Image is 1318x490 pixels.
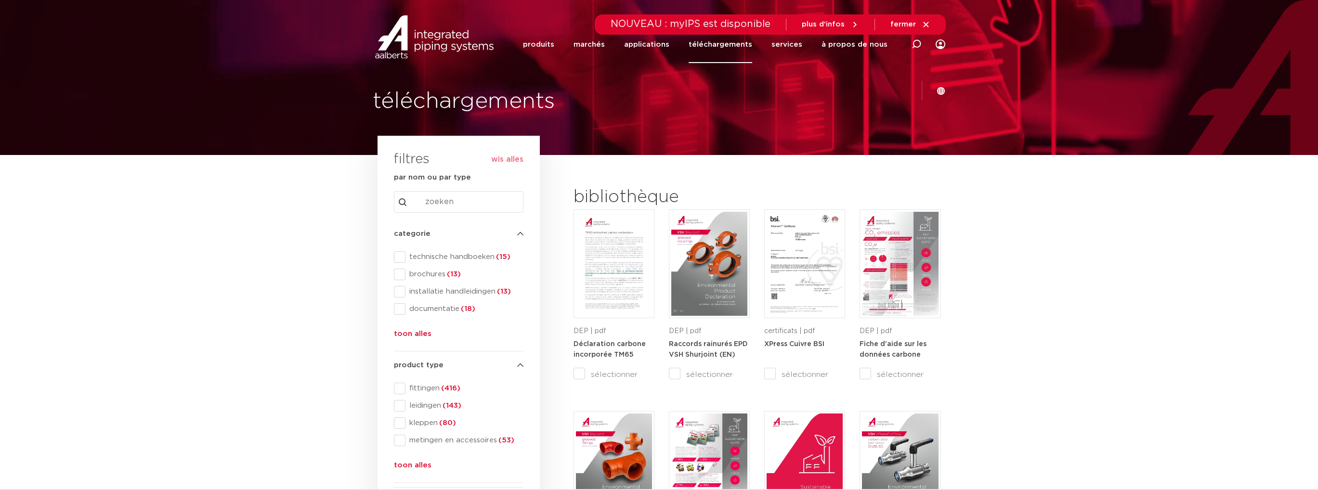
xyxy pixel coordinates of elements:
[438,419,456,426] span: (80)
[767,212,843,316] img: XPress_Koper_BSI-pdf.jpg
[394,303,523,315] div: documentatie(18)
[394,251,523,263] div: technische handboeken(15)
[394,328,431,344] button: toon alles
[624,26,669,63] a: applications
[624,41,669,48] font: applications
[671,212,747,316] img: VSH-Shurjoint-Grooved-Couplings_A4EPD_5011512_EN-pdf.jpg
[405,401,523,411] span: leidingen
[440,385,460,392] span: (416)
[394,417,523,429] div: kleppen(80)
[574,340,646,358] a: Déclaration carbone incorporée TM65
[576,212,652,316] img: TM65-Embodied-Carbon-Declaration-pdf.jpg
[445,271,461,278] span: (13)
[373,90,555,112] font: téléchargements
[441,402,461,409] span: (143)
[669,341,748,358] font: Raccords rainurés EPD VSH Shurjoint (EN)
[394,153,430,166] font: filtres
[394,228,523,240] h4: categorie
[890,21,916,28] font: fermer
[574,341,646,358] font: Déclaration carbone incorporée TM65
[764,328,815,335] font: certificats | pdf
[860,328,892,335] font: DEP | pdf
[877,371,924,378] font: sélectionner
[574,188,679,206] font: bibliothèque
[890,20,930,29] a: fermer
[405,270,523,279] span: brochures
[822,41,887,48] font: à propos de nous
[669,340,748,358] a: Raccords rainurés EPD VSH Shurjoint (EN)
[860,341,927,358] font: Fiche d'aide sur les données carbone
[782,371,828,378] font: sélectionner
[394,383,523,394] div: fittingen(416)
[405,304,523,314] span: documentatie
[394,360,523,371] h4: product type
[496,288,511,295] span: (13)
[405,436,523,445] span: metingen en accessoires
[802,21,845,28] font: plus d'infos
[771,41,802,48] font: services
[591,371,638,378] font: sélectionner
[574,26,605,63] a: marchés
[394,435,523,446] div: metingen en accessoires(53)
[497,437,514,444] span: (53)
[669,328,702,335] font: DEP | pdf
[491,155,523,164] button: wis alles
[764,341,824,348] font: XPress Cuivre BSI
[802,20,859,29] a: plus d'infos
[523,26,554,63] a: produits
[394,269,523,280] div: brochures(13)
[611,19,770,29] font: NOUVEAU : myIPS est disponible
[405,287,523,297] span: installatie handleidingen
[686,371,733,378] font: sélectionner
[689,41,752,48] font: téléchargements
[394,400,523,412] div: leidingen(143)
[495,253,510,260] span: (15)
[574,328,606,335] font: DEP | pdf
[394,286,523,297] div: installatie handleidingen(13)
[862,212,938,316] img: NL-Carbon-data-help-sheet-pdf.jpg
[523,26,887,63] nav: Menu
[523,41,554,48] font: produits
[405,252,523,262] span: technische handboeken
[394,174,471,181] font: par nom ou par type
[405,384,523,393] span: fittingen
[459,305,475,312] span: (18)
[574,41,605,48] font: marchés
[405,418,523,428] span: kleppen
[764,340,824,348] a: XPress Cuivre BSI
[860,340,927,358] a: Fiche d'aide sur les données carbone
[394,460,431,475] button: toon alles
